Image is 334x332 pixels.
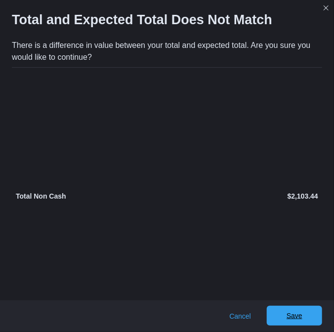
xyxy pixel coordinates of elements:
button: Cancel [225,306,255,326]
p: $2,103.44 [169,191,318,201]
div: There is a difference in value between your total and expected total. Are you sure you would like... [12,40,322,63]
p: Total Non Cash [16,191,165,201]
button: Closes this modal window [320,2,332,14]
h1: Total and Expected Total Does Not Match [12,12,272,28]
span: Cancel [229,311,251,321]
button: Save [267,306,322,326]
span: Save [287,311,302,321]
